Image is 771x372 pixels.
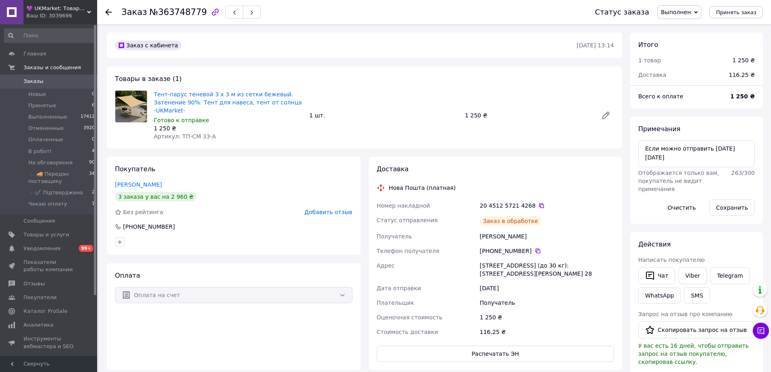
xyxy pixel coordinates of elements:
div: 116.25 ₴ [724,66,760,84]
span: 6 [92,102,95,109]
span: Добавить отзыв [304,209,352,215]
span: Оплаченные [28,136,63,143]
span: 90 [89,159,95,166]
div: Статус заказа [595,8,649,16]
span: Телефон получателя [377,248,440,254]
span: Выполненные [28,113,67,121]
span: 34 [89,170,95,185]
a: WhatsApp [638,287,681,304]
button: Распечатать ЭН [377,346,614,362]
div: 3 заказа у вас на 2 960 ₴ [115,192,197,202]
b: 1 250 ₴ [730,93,755,100]
button: Скопировать запрос на отзыв [638,321,754,338]
span: 0 [92,91,95,98]
span: Сообщения [23,217,55,225]
button: Чат [638,267,675,284]
div: 1 шт. [306,110,461,121]
span: Оценочная стоимость [377,314,443,321]
div: [PERSON_NAME] [478,229,616,244]
a: Telegram [710,267,750,284]
div: Вернуться назад [105,8,112,16]
span: Всего к оплате [638,93,683,100]
span: Итого [638,41,658,49]
div: 1 250 ₴ [733,56,755,64]
a: Редактировать [598,107,614,123]
span: Дата отправки [377,285,421,291]
span: Статус отправления [377,217,438,223]
div: 1 250 ₴ [478,310,616,325]
span: 99+ [79,245,93,252]
span: Главная [23,50,46,57]
button: Сохранить [709,200,755,216]
div: 20 4512 5721 4268 [480,202,614,210]
div: 116.25 ₴ [478,325,616,339]
div: 1 250 ₴ [462,110,595,121]
div: [PHONE_NUMBER] [480,247,614,255]
span: Товары и услуги [23,231,69,238]
span: Чекаю оплату [28,200,67,208]
div: Заказ с кабинета [115,40,181,50]
span: Отображается только вам, покупатель не видит примечания [638,170,719,192]
textarea: Если можно отправить [DATE] [DATE] [638,140,755,167]
span: Действия [638,240,671,248]
span: Аналитика [23,321,53,329]
span: 2 [92,189,95,196]
div: 1 250 ₴ [154,124,303,132]
span: 17412 [81,113,95,121]
time: [DATE] 13:14 [577,42,614,49]
span: Выполнен [661,9,691,15]
div: [DATE] [478,281,616,295]
input: Поиск [4,28,96,43]
span: 3920 [83,125,95,132]
span: 📞✔️ Підтверджено [28,189,83,196]
span: Отзывы [23,280,45,287]
span: 263 / 300 [731,170,755,176]
span: Каталог ProSale [23,308,67,315]
span: Запрос на отзыв про компанию [638,311,733,317]
span: Покупатель [115,165,155,173]
span: Заказ [121,7,147,17]
span: Адрес [377,262,395,269]
span: 1 [92,200,95,208]
span: Принятые [28,102,56,109]
span: Покупатели [23,294,57,301]
span: На обговорення [28,159,72,166]
button: Очистить [661,200,703,216]
span: Плательщик [377,300,414,306]
span: Готово к отправке [154,117,209,123]
div: Ваш ID: 3039696 [26,12,97,19]
span: Новые [28,91,46,98]
div: Получатель [478,295,616,310]
span: Оплата [115,272,140,279]
span: №363748779 [149,7,207,17]
span: Артикул: ТП-СМ 33-А [154,133,216,140]
div: [PHONE_NUMBER] [122,223,176,231]
span: Примечания [638,125,680,133]
div: [STREET_ADDRESS] (до 30 кг): [STREET_ADDRESS][PERSON_NAME] 28 [478,258,616,281]
a: Viber [678,267,707,284]
span: Номер накладной [377,202,430,209]
span: 0 [92,136,95,143]
span: Заказы и сообщения [23,64,81,71]
span: Без рейтинга [123,209,163,215]
span: 1 товар [638,57,661,64]
span: Инструменты вебмастера и SEO [23,335,75,350]
div: Заказ в обработке [480,216,541,226]
a: Тент-парус теневой 3 х 3 м из сетки бежевый. Затенение 90%. Тент для навеса, тент от солнца -UKMa... [154,91,302,114]
button: Чат с покупателем [753,323,769,339]
span: У вас есть 16 дней, чтобы отправить запрос на отзыв покупателю, скопировав ссылку. [638,342,749,365]
span: Принять заказ [716,9,756,15]
div: Нова Пошта (платная) [387,184,458,192]
span: Заказы [23,78,43,85]
span: Написать покупателю [638,257,705,263]
span: 📞 🚚 Передан поставщику [28,170,89,185]
a: [PERSON_NAME] [115,181,162,188]
span: Отмененные [28,125,64,132]
span: Уведомления [23,245,60,252]
span: Доставка [377,165,409,173]
span: Получатель [377,233,412,240]
img: Тент-парус теневой 3 х 3 м из сетки бежевый. Затенение 90%. Тент для навеса, тент от солнца -UKMa... [115,91,147,122]
button: SMS [684,287,710,304]
span: Товары в заказе (1) [115,75,182,83]
span: Стоимость доставки [377,329,438,335]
